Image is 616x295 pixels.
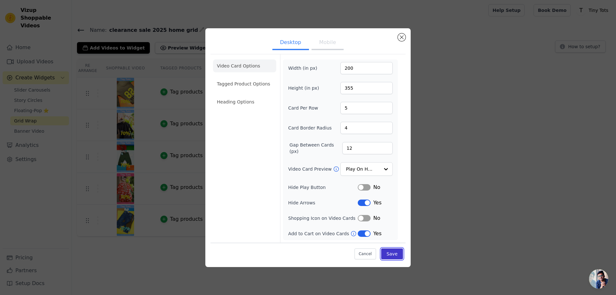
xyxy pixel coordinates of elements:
[288,184,358,191] label: Hide Play Button
[213,95,276,108] li: Heading Options
[373,199,381,207] span: Yes
[288,125,332,131] label: Card Border Radius
[289,142,342,155] label: Gap Between Cards (px)
[288,215,358,221] label: Shopping Icon on Video Cards
[213,77,276,90] li: Tagged Product Options
[288,65,323,71] label: Width (in px)
[373,183,380,191] span: No
[373,214,380,222] span: No
[288,166,333,172] label: Video Card Preview
[288,85,323,91] label: Height (in px)
[589,269,608,289] div: Open chat
[288,105,323,111] label: Card Per Row
[272,36,309,50] button: Desktop
[373,230,381,237] span: Yes
[381,248,403,259] button: Save
[398,33,406,41] button: Close modal
[213,59,276,72] li: Video Card Options
[288,200,358,206] label: Hide Arrows
[355,248,376,259] button: Cancel
[312,36,344,50] button: Mobile
[288,230,350,237] label: Add to Cart on Video Cards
